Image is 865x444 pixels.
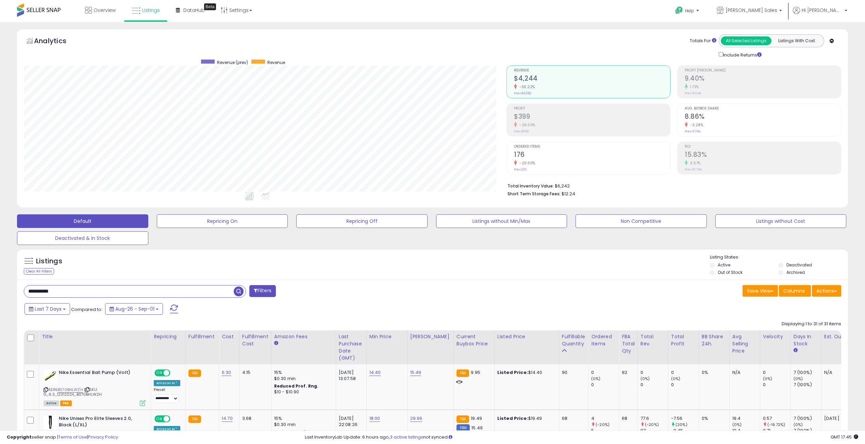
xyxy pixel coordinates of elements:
span: | SKU: G_6.3_12312024_B07GBHLWZH [44,387,102,397]
b: Reduced Prof. Rng. [274,383,319,389]
h2: $399 [514,113,670,122]
small: FBA [188,415,201,423]
button: All Selected Listings [721,36,771,45]
i: Get Help [675,6,683,15]
div: FBA Total Qty [622,333,635,355]
label: Deactivated [786,262,812,268]
span: Last 7 Days [35,306,62,312]
small: -3.28% [688,122,703,128]
div: Amazon Fees [274,333,333,340]
div: $0.30 min [274,376,331,382]
div: 92 [622,369,632,376]
button: Filters [249,285,276,297]
div: 77.6 [641,415,668,422]
div: [DATE] 22:08:26 [339,415,361,428]
div: 0 [671,369,699,376]
div: Min Price [369,333,404,340]
p: Listing States: [710,254,848,261]
small: Prev: 9.16% [685,129,700,133]
div: Amazon AI * [154,380,180,386]
img: 319PlHA7puL._SL40_.jpg [44,369,57,383]
b: Short Term Storage Fees: [508,191,561,197]
span: Aug-26 - Sep-01 [115,306,154,312]
small: (0%) [671,376,681,381]
span: DataHub [183,7,205,14]
div: 7 (100%) [794,382,821,388]
button: Listings without Cost [715,214,847,228]
span: 19.49 [471,415,482,422]
div: 7 (100%) [794,369,821,376]
small: FBA [456,415,469,423]
small: Prev: $6,082 [514,91,531,95]
div: seller snap | | [7,434,118,441]
small: (20%) [676,422,687,427]
div: Title [42,333,148,340]
span: ON [155,416,164,422]
b: Nike Essential Ball Pump (Volt) [59,369,142,378]
button: Aug-26 - Sep-01 [105,303,163,315]
div: Last Purchase Date (GMT) [339,333,364,362]
span: $12.24 [562,191,575,197]
span: 9.95 [471,369,480,376]
span: All listings currently available for purchase on Amazon [44,400,59,406]
div: ASIN: [44,369,146,405]
small: (-19.72%) [767,422,785,427]
a: Hi [PERSON_NAME] [793,7,847,22]
a: 15.49 [410,369,421,376]
small: Prev: 220 [514,167,527,171]
div: Last InventoryLab Update: 6 hours ago, not synced. [305,434,858,441]
small: Days In Stock. [794,347,798,353]
h2: 15.83% [685,151,841,160]
a: 14.40 [369,369,381,376]
div: Fulfillable Quantity [562,333,585,347]
button: Repricing Off [296,214,428,228]
small: Prev: 15.74% [685,167,702,171]
label: Active [718,262,730,268]
b: Total Inventory Value: [508,183,554,189]
div: BB Share 24h. [702,333,727,347]
h2: $4,244 [514,75,670,84]
div: 0 [671,382,699,388]
div: 0% [702,415,724,422]
div: 68 [562,415,583,422]
small: Prev: $562 [514,129,529,133]
div: 19.4 [732,415,760,422]
div: Avg Selling Price [732,333,757,355]
h2: 9.40% [685,75,841,84]
span: Overview [94,7,116,14]
div: 0 [763,382,791,388]
small: -29.00% [517,122,535,128]
h2: 8.86% [685,113,841,122]
div: Cost [222,333,236,340]
div: Include Returns [714,51,770,59]
small: Amazon Fees. [274,340,278,346]
div: 0.57 [763,415,791,422]
span: Revenue [514,69,670,72]
div: Ordered Items [591,333,616,347]
span: OFF [169,416,180,422]
div: Total Rev. [641,333,665,347]
a: B07GBHLWZH [57,387,83,393]
small: (-20%) [596,422,610,427]
button: Repricing On [157,214,288,228]
button: Listings without Min/Max [436,214,567,228]
a: Terms of Use [58,434,87,440]
div: Displaying 1 to 31 of 31 items [782,321,841,327]
small: FBA [188,369,201,377]
small: (0%) [763,376,772,381]
span: Columns [783,287,805,294]
small: 0.57% [688,161,701,166]
h5: Listings [36,257,62,266]
a: 18.00 [369,415,380,422]
div: -7.56 [671,415,699,422]
div: 0 [591,369,619,376]
span: ROI [685,145,841,149]
button: Default [17,214,148,228]
div: 7 (100%) [794,415,821,422]
small: Prev: 9.24% [685,91,701,95]
div: Clear All Filters [24,268,54,275]
b: Listed Price: [497,369,528,376]
div: 15% [274,369,331,376]
small: (-20%) [645,422,659,427]
button: Deactivated & In Stock [17,231,148,245]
